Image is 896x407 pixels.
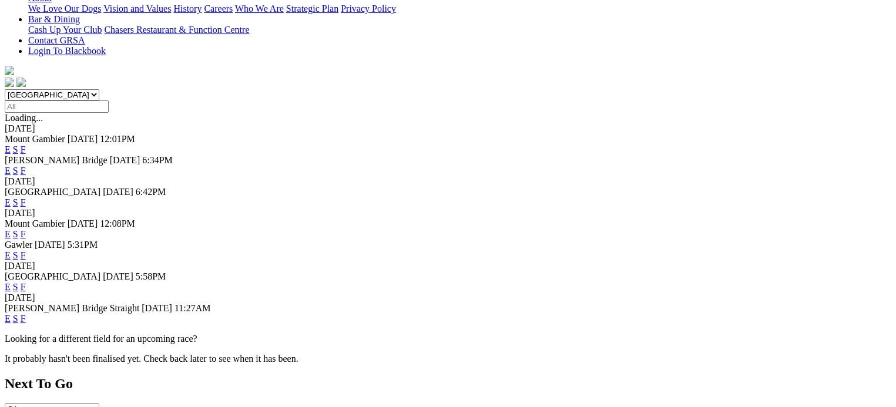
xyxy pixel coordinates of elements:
span: [GEOGRAPHIC_DATA] [5,187,100,197]
span: [PERSON_NAME] Bridge Straight [5,303,139,313]
span: [DATE] [110,155,140,165]
img: facebook.svg [5,78,14,87]
a: History [173,4,202,14]
a: S [13,282,18,292]
a: Contact GRSA [28,35,85,45]
img: twitter.svg [16,78,26,87]
h2: Next To Go [5,376,891,392]
span: [DATE] [68,134,98,144]
a: Login To Blackbook [28,46,106,56]
a: S [13,229,18,239]
span: 12:08PM [100,218,135,228]
a: Vision and Values [103,4,171,14]
a: E [5,250,11,260]
span: 12:01PM [100,134,135,144]
a: We Love Our Dogs [28,4,101,14]
a: S [13,166,18,176]
a: F [21,229,26,239]
a: S [13,144,18,154]
div: [DATE] [5,292,891,303]
span: Loading... [5,113,43,123]
div: [DATE] [5,208,891,218]
span: [PERSON_NAME] Bridge [5,155,108,165]
a: F [21,144,26,154]
span: [DATE] [142,303,172,313]
a: E [5,282,11,292]
a: E [5,197,11,207]
div: [DATE] [5,261,891,271]
a: E [5,314,11,324]
span: [DATE] [103,187,133,197]
a: E [5,229,11,239]
span: [GEOGRAPHIC_DATA] [5,271,100,281]
span: [DATE] [35,240,65,250]
span: 5:31PM [68,240,98,250]
span: Mount Gambier [5,218,65,228]
span: 5:58PM [136,271,166,281]
partial: It probably hasn't been finalised yet. Check back later to see when it has been. [5,354,298,364]
a: Who We Are [235,4,284,14]
div: [DATE] [5,176,891,187]
a: Cash Up Your Club [28,25,102,35]
input: Select date [5,100,109,113]
a: F [21,250,26,260]
a: Careers [204,4,233,14]
a: S [13,314,18,324]
span: 6:34PM [142,155,173,165]
span: 11:27AM [174,303,211,313]
span: Gawler [5,240,32,250]
span: [DATE] [103,271,133,281]
a: Privacy Policy [341,4,396,14]
a: F [21,197,26,207]
p: Looking for a different field for an upcoming race? [5,334,891,344]
img: logo-grsa-white.png [5,66,14,75]
a: E [5,144,11,154]
a: E [5,166,11,176]
a: F [21,314,26,324]
div: Bar & Dining [28,25,891,35]
span: [DATE] [68,218,98,228]
span: 6:42PM [136,187,166,197]
div: About [28,4,891,14]
div: [DATE] [5,123,891,134]
a: S [13,250,18,260]
span: Mount Gambier [5,134,65,144]
a: Chasers Restaurant & Function Centre [104,25,249,35]
a: S [13,197,18,207]
a: Strategic Plan [286,4,338,14]
a: Bar & Dining [28,14,80,24]
a: F [21,166,26,176]
a: F [21,282,26,292]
